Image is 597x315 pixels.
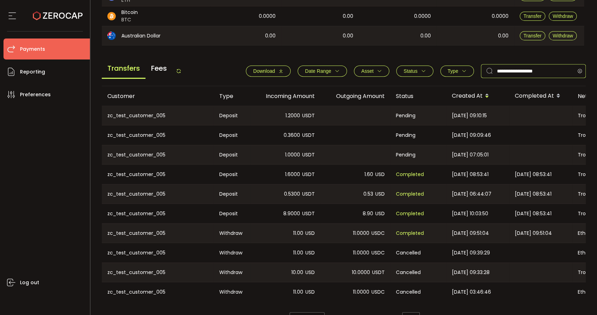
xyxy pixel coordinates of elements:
[353,288,369,296] span: 11.0000
[446,90,509,102] div: Created At
[372,268,385,276] span: USDT
[302,170,315,178] span: USDT
[371,229,385,237] span: USDC
[353,249,369,257] span: 11.0000
[396,249,421,257] span: Cancelled
[305,288,315,296] span: USD
[524,33,542,38] span: Transfer
[102,224,214,243] div: zc_test_customer_005
[305,68,331,74] span: Date Range
[396,268,421,276] span: Cancelled
[363,190,373,198] span: 0.53
[102,59,145,79] span: Transfers
[343,12,353,20] span: 0.00
[363,210,373,218] span: 8.90
[364,170,373,178] span: 1.60
[396,288,421,296] span: Cancelled
[305,249,315,257] span: USD
[515,190,552,198] span: [DATE] 08:53:41
[562,281,597,315] iframe: Chat Widget
[214,263,250,282] div: Withdraw
[145,59,172,78] span: Fees
[102,204,214,223] div: zc_test_customer_005
[515,170,552,178] span: [DATE] 08:53:41
[492,12,509,20] span: 0.0000
[371,249,385,257] span: USDC
[549,31,577,40] button: Withdraw
[396,112,415,120] span: Pending
[285,112,300,120] span: 1.2000
[452,131,491,139] span: [DATE] 09:09:46
[448,68,458,74] span: Type
[302,112,315,120] span: USDT
[102,92,214,100] div: Customer
[404,68,418,74] span: Status
[452,229,489,237] span: [DATE] 09:51:04
[414,12,431,20] span: 0.0000
[284,190,300,198] span: 0.5300
[375,170,385,178] span: USD
[214,243,250,262] div: Withdraw
[352,268,370,276] span: 10.0000
[396,131,415,139] span: Pending
[420,32,431,40] span: 0.00
[353,229,369,237] span: 11.0000
[305,268,315,276] span: USD
[246,65,291,77] button: Download
[375,190,385,198] span: USD
[302,131,315,139] span: USDT
[390,92,446,100] div: Status
[102,164,214,184] div: zc_test_customer_005
[20,90,51,100] span: Preferences
[302,210,315,218] span: USDT
[285,151,300,159] span: 1.0000
[102,263,214,282] div: zc_test_customer_005
[253,68,275,74] span: Download
[102,184,214,203] div: zc_test_customer_005
[396,229,424,237] span: Completed
[20,44,45,54] span: Payments
[102,145,214,164] div: zc_test_customer_005
[214,204,250,223] div: Deposit
[102,243,214,262] div: zc_test_customer_005
[291,268,303,276] span: 10.00
[293,229,303,237] span: 11.00
[214,106,250,125] div: Deposit
[452,288,491,296] span: [DATE] 03:46:46
[498,32,509,40] span: 0.00
[250,92,320,100] div: Incoming Amount
[396,210,424,218] span: Completed
[320,92,390,100] div: Outgoing Amount
[509,90,572,102] div: Completed At
[121,16,138,23] span: BTC
[354,65,389,77] button: Asset
[214,145,250,164] div: Deposit
[102,106,214,125] div: zc_test_customer_005
[524,13,542,19] span: Transfer
[440,65,474,77] button: Type
[259,12,276,20] span: 0.0000
[520,12,546,21] button: Transfer
[452,268,490,276] span: [DATE] 09:33:28
[214,224,250,243] div: Withdraw
[121,32,161,40] span: Australian Dollar
[452,210,488,218] span: [DATE] 10:03:50
[107,31,116,40] img: aud_portfolio.svg
[396,65,433,77] button: Status
[102,125,214,145] div: zc_test_customer_005
[214,164,250,184] div: Deposit
[293,249,303,257] span: 11.00
[107,12,116,20] img: btc_portfolio.svg
[452,249,490,257] span: [DATE] 09:39:29
[293,288,303,296] span: 11.00
[553,33,573,38] span: Withdraw
[283,210,300,218] span: 8.9000
[214,125,250,145] div: Deposit
[371,288,385,296] span: USDC
[520,31,546,40] button: Transfer
[452,151,489,159] span: [DATE] 07:05:01
[285,170,300,178] span: 1.6000
[305,229,315,237] span: USD
[121,9,138,16] span: Bitcoin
